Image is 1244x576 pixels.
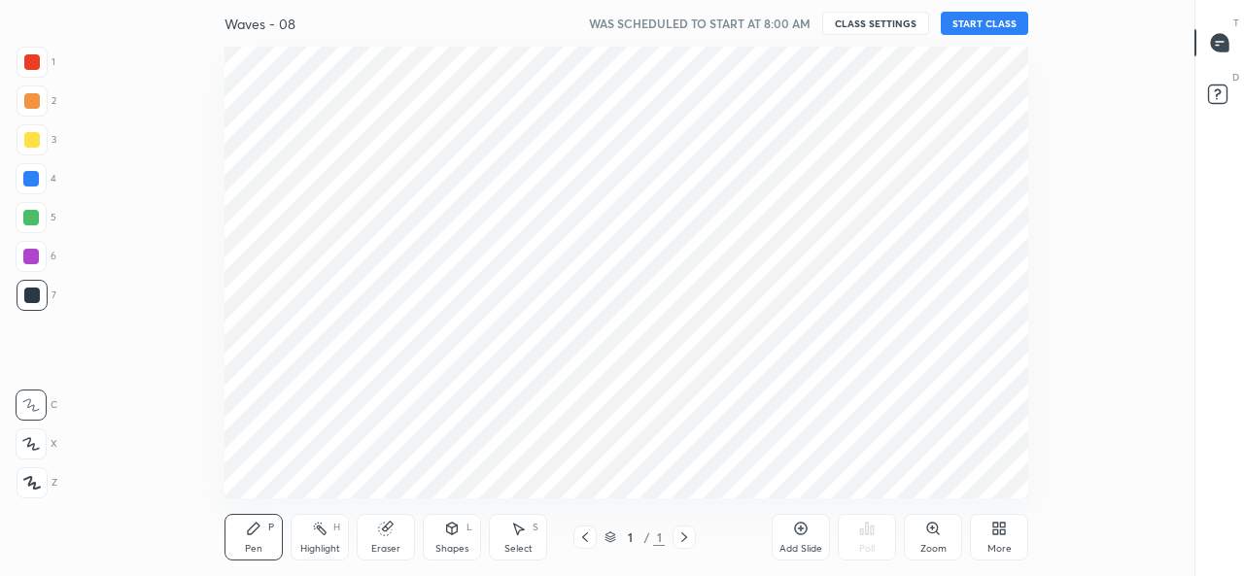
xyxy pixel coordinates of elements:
div: 6 [16,241,56,272]
button: START CLASS [941,12,1028,35]
div: 3 [17,124,56,155]
h4: Waves - 08 [225,15,295,33]
div: Shapes [435,544,468,554]
div: S [533,523,538,532]
div: C [16,390,57,421]
div: Highlight [300,544,340,554]
p: T [1233,16,1239,30]
div: Eraser [371,544,400,554]
div: More [987,544,1012,554]
div: H [333,523,340,532]
div: Add Slide [779,544,822,554]
div: 5 [16,202,56,233]
h5: WAS SCHEDULED TO START AT 8:00 AM [589,15,811,32]
button: CLASS SETTINGS [822,12,929,35]
div: 7 [17,280,56,311]
div: 2 [17,85,56,117]
div: 1 [620,531,639,543]
div: X [16,428,57,459]
div: Select [504,544,533,554]
div: 1 [17,47,55,78]
div: Zoom [920,544,947,554]
div: / [643,531,649,543]
div: L [466,523,472,532]
p: D [1232,70,1239,85]
div: 1 [653,528,665,546]
div: Pen [245,544,262,554]
div: Z [17,467,57,498]
div: P [268,523,274,532]
div: 4 [16,163,56,194]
